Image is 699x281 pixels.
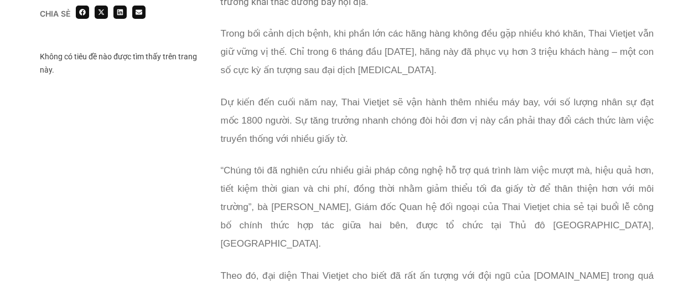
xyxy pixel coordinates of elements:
div: Share on facebook [76,6,89,19]
div: Không có tiêu đề nào được tìm thấy trên trang này. [40,50,204,76]
span: “Chúng tôi đã nghiên cứu nhiều giải pháp công nghệ hỗ trợ quá trình làm việc mượt mà, hiệu quả hơ... [221,166,654,249]
div: Share on x-twitter [95,6,108,19]
div: Chia sẻ [40,10,70,18]
div: Share on email [132,6,146,19]
span: Trong bối cảnh dịch bệnh, khi phần lớn các hãng hàng không đều gặp nhiều khó khăn, Thai Vietjet v... [221,28,654,75]
div: Share on linkedin [113,6,127,19]
span: Dự kiến đến cuối năm nay, Thai Vietjet sẽ vận hành thêm nhiều máy bay, với số lượng nhân sự đạt m... [221,97,654,144]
